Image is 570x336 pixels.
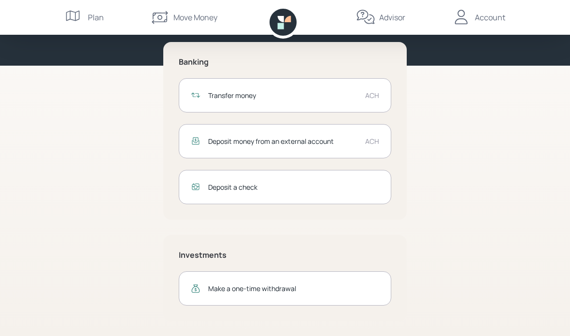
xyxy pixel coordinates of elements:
div: ACH [365,90,379,100]
div: Move Money [173,12,217,23]
div: Account [475,12,505,23]
h5: Banking [179,57,391,67]
div: Make a one-time withdrawal [208,283,379,294]
div: Advisor [379,12,405,23]
div: Plan [88,12,104,23]
div: ACH [365,136,379,146]
div: Deposit a check [208,182,379,192]
div: Transfer money [208,90,357,100]
div: Deposit money from an external account [208,136,357,146]
h5: Investments [179,251,391,260]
